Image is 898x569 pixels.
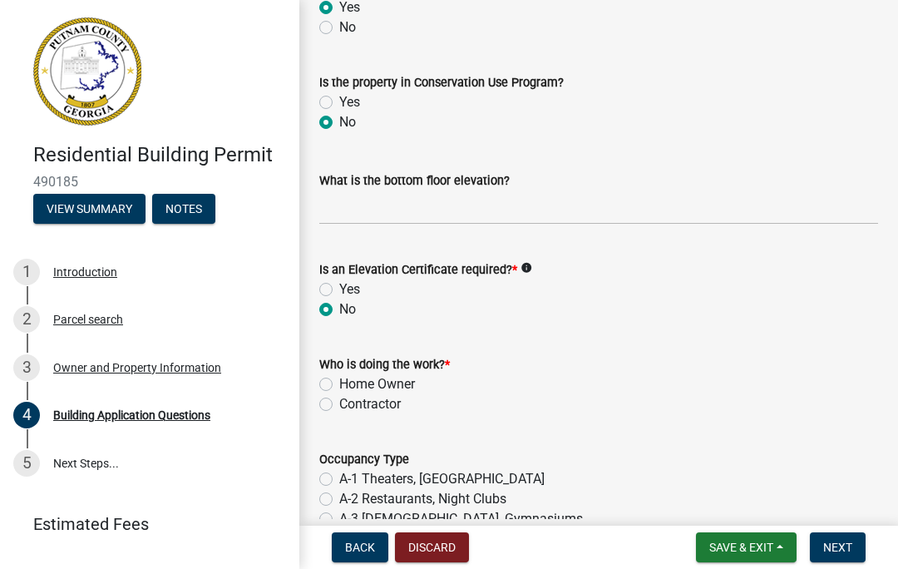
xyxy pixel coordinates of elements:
label: Yes [339,92,360,112]
div: 3 [13,354,40,381]
wm-modal-confirm: Summary [33,203,146,216]
div: 4 [13,402,40,428]
span: Save & Exit [709,541,773,554]
label: Yes [339,280,360,299]
label: No [339,112,356,132]
label: Is an Elevation Certificate required? [319,265,517,276]
div: 2 [13,306,40,333]
span: Back [345,541,375,554]
a: Estimated Fees [13,507,273,541]
div: Building Application Questions [53,409,210,421]
div: Introduction [53,266,117,278]
img: Putnam County, Georgia [33,17,141,126]
wm-modal-confirm: Notes [152,203,215,216]
h4: Residential Building Permit [33,143,286,167]
button: Discard [395,532,469,562]
div: Owner and Property Information [53,362,221,374]
label: A-3 [DEMOGRAPHIC_DATA], Gymnasiums [339,509,583,529]
span: 490185 [33,174,266,190]
label: A-2 Restaurants, Night Clubs [339,489,506,509]
button: Back [332,532,388,562]
label: What is the bottom floor elevation? [319,176,510,187]
label: Contractor [339,394,401,414]
button: Save & Exit [696,532,797,562]
label: Occupancy Type [319,454,409,466]
label: Who is doing the work? [319,359,450,371]
button: Notes [152,194,215,224]
button: View Summary [33,194,146,224]
label: A-1 Theaters, [GEOGRAPHIC_DATA] [339,469,545,489]
div: Parcel search [53,314,123,325]
span: Next [823,541,852,554]
button: Next [810,532,866,562]
label: No [339,17,356,37]
div: 1 [13,259,40,285]
label: No [339,299,356,319]
label: Home Owner [339,374,415,394]
label: Is the property in Conservation Use Program? [319,77,564,89]
div: 5 [13,450,40,477]
i: info [521,262,532,274]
